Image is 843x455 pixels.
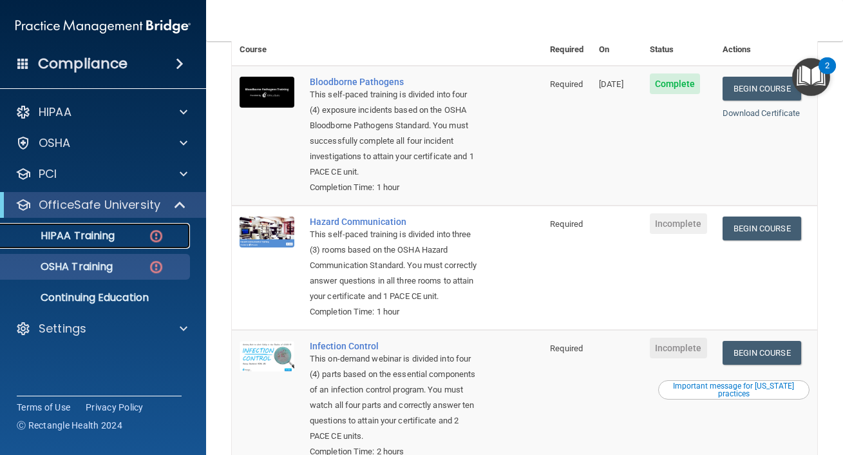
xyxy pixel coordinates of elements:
[39,166,57,182] p: PCI
[8,260,113,273] p: OSHA Training
[15,321,187,336] a: Settings
[232,19,302,66] th: Course
[550,219,583,229] span: Required
[310,304,478,320] div: Completion Time: 1 hour
[86,401,144,414] a: Privacy Policy
[642,19,715,66] th: Status
[39,321,86,336] p: Settings
[591,19,641,66] th: Expires On
[17,401,70,414] a: Terms of Use
[39,135,71,151] p: OSHA
[715,19,818,66] th: Actions
[310,227,478,304] div: This self-paced training is divided into three (3) rooms based on the OSHA Hazard Communication S...
[310,341,478,351] a: Infection Control
[8,291,184,304] p: Continuing Education
[550,79,583,89] span: Required
[825,66,829,82] div: 2
[310,180,478,195] div: Completion Time: 1 hour
[15,104,187,120] a: HIPAA
[148,228,164,244] img: danger-circle.6113f641.png
[550,344,583,353] span: Required
[723,108,800,118] a: Download Certificate
[310,217,478,227] a: Hazard Communication
[8,229,115,242] p: HIPAA Training
[310,77,478,87] a: Bloodborne Pathogens
[723,341,801,365] a: Begin Course
[723,217,801,240] a: Begin Course
[650,73,701,94] span: Complete
[620,385,828,437] iframe: Drift Widget Chat Controller
[658,380,810,400] button: Read this if you are a dental practitioner in the state of CA
[660,382,808,398] div: Important message for [US_STATE] practices
[38,55,128,73] h4: Compliance
[599,79,623,89] span: [DATE]
[792,58,830,96] button: Open Resource Center, 2 new notifications
[542,19,591,66] th: Required
[310,351,478,444] div: This on-demand webinar is divided into four (4) parts based on the essential components of an inf...
[148,259,164,275] img: danger-circle.6113f641.png
[15,197,187,213] a: OfficeSafe University
[17,419,122,432] span: Ⓒ Rectangle Health 2024
[15,166,187,182] a: PCI
[39,104,71,120] p: HIPAA
[310,87,478,180] div: This self-paced training is divided into four (4) exposure incidents based on the OSHA Bloodborne...
[723,77,801,101] a: Begin Course
[650,213,707,234] span: Incomplete
[15,135,187,151] a: OSHA
[650,338,707,358] span: Incomplete
[39,197,160,213] p: OfficeSafe University
[15,14,191,39] img: PMB logo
